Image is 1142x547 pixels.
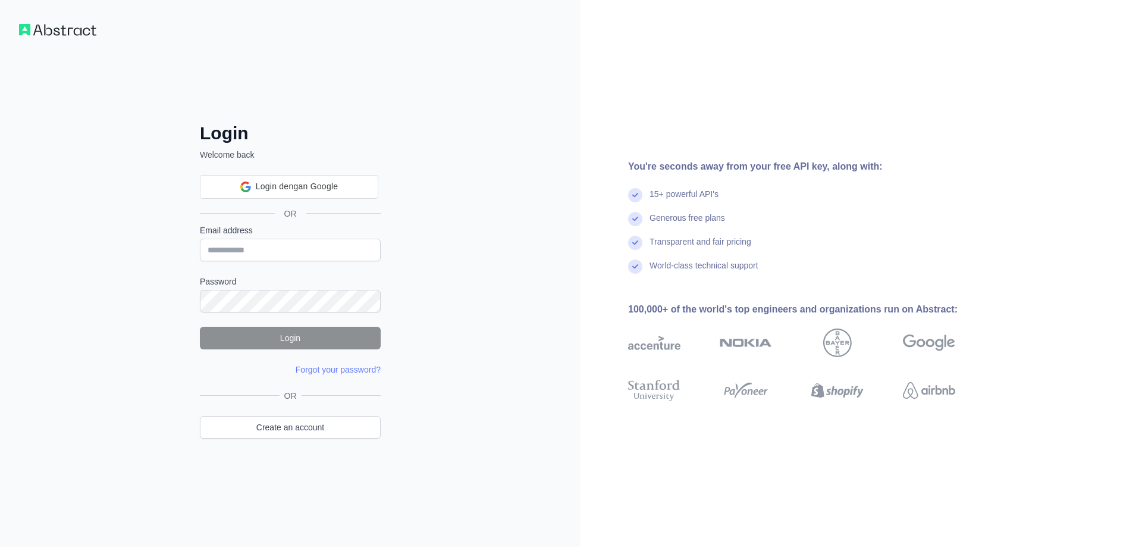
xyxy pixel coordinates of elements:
[275,208,306,220] span: OR
[650,260,758,283] div: World-class technical support
[811,377,864,404] img: shopify
[280,390,302,402] span: OR
[200,175,378,199] div: Login dengan Google
[200,224,381,236] label: Email address
[650,212,725,236] div: Generous free plans
[628,160,993,174] div: You're seconds away from your free API key, along with:
[650,236,751,260] div: Transparent and fair pricing
[19,24,96,36] img: Workflow
[628,302,993,317] div: 100,000+ of the world's top engineers and organizations run on Abstract:
[628,260,642,274] img: check mark
[628,188,642,202] img: check mark
[628,236,642,250] img: check mark
[720,329,772,357] img: nokia
[628,377,680,404] img: stanford university
[296,365,381,374] a: Forgot your password?
[628,212,642,226] img: check mark
[256,180,338,193] span: Login dengan Google
[903,377,955,404] img: airbnb
[200,276,381,287] label: Password
[823,329,852,357] img: bayer
[628,329,680,357] img: accenture
[650,188,719,212] div: 15+ powerful API's
[200,149,381,161] p: Welcome back
[200,327,381,349] button: Login
[720,377,772,404] img: payoneer
[200,123,381,144] h2: Login
[903,329,955,357] img: google
[200,416,381,439] a: Create an account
